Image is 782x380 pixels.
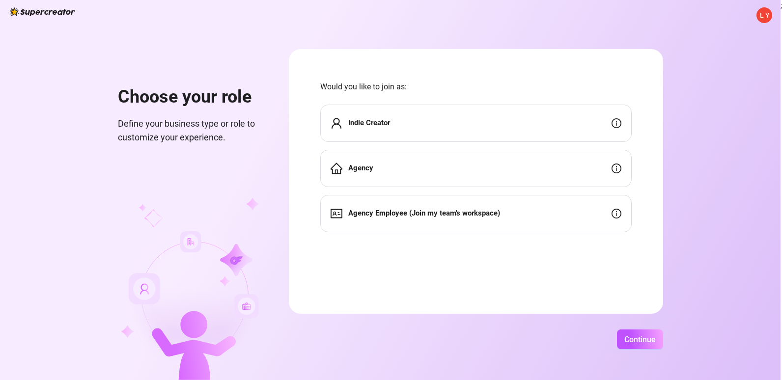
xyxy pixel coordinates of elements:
[617,329,663,349] button: Continue
[118,86,265,108] h1: Choose your role
[348,209,500,217] strong: Agency Employee (Join my team's workspace)
[612,209,621,218] span: info-circle
[348,163,373,172] strong: Agency
[118,117,265,145] span: Define your business type or role to customize your experience.
[348,118,390,127] strong: Indie Creator
[10,7,75,16] img: logo
[331,117,342,129] span: user
[624,335,656,344] span: Continue
[331,163,342,174] span: home
[320,81,632,93] span: Would you like to join as:
[612,163,621,173] span: info-circle
[760,10,769,21] span: L Y
[331,208,342,219] span: idcard
[612,118,621,128] span: info-circle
